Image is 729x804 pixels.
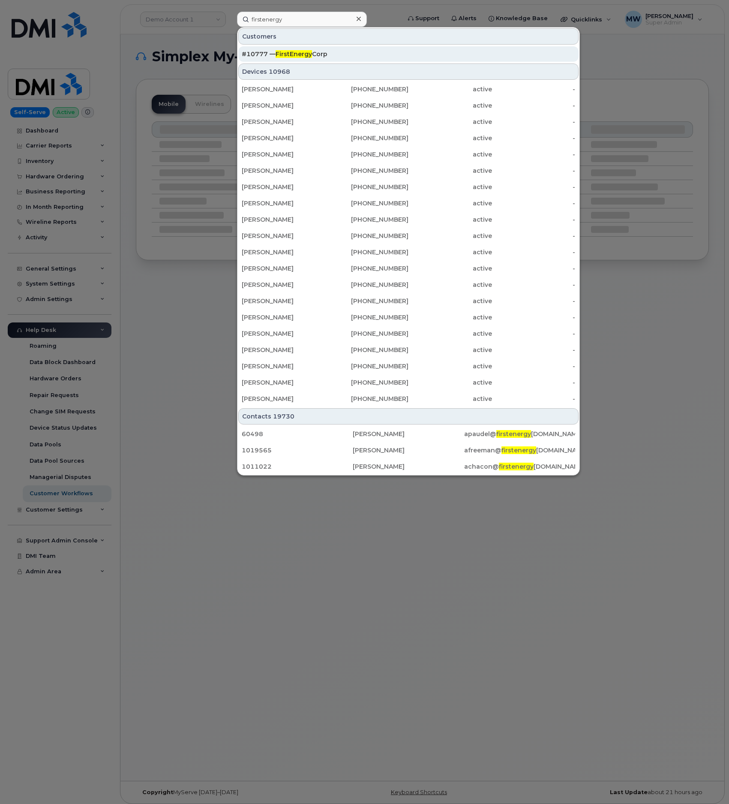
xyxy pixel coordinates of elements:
a: [PERSON_NAME][PHONE_NUMBER]active- [238,228,579,244]
div: [PERSON_NAME] [242,362,325,370]
span: firstenergy [496,430,531,438]
a: [PERSON_NAME][PHONE_NUMBER]active- [238,244,579,260]
div: - [492,248,576,256]
a: [PERSON_NAME][PHONE_NUMBER]active- [238,261,579,276]
a: [PERSON_NAME][PHONE_NUMBER]active- [238,293,579,309]
div: active [408,378,492,387]
div: [PHONE_NUMBER] [325,313,409,322]
div: Customers [238,28,579,45]
div: Contacts [238,408,579,425]
a: [PERSON_NAME][PHONE_NUMBER]active- [238,98,579,113]
div: [PHONE_NUMBER] [325,264,409,273]
div: active [408,150,492,159]
a: [PERSON_NAME][PHONE_NUMBER]active- [238,310,579,325]
a: [PERSON_NAME][PHONE_NUMBER]active- [238,114,579,129]
a: #10777 —FirstEnergyCorp [238,46,579,62]
div: 60498 [242,430,353,438]
div: - [492,329,576,338]
div: - [492,378,576,387]
div: [PHONE_NUMBER] [325,362,409,370]
div: [PHONE_NUMBER] [325,183,409,191]
div: - [492,199,576,208]
div: active [408,232,492,240]
a: [PERSON_NAME][PHONE_NUMBER]active- [238,147,579,162]
a: [PERSON_NAME][PHONE_NUMBER]active- [238,163,579,178]
span: FirstEnergy [276,50,312,58]
div: active [408,134,492,142]
div: [PERSON_NAME] [242,248,325,256]
span: 19730 [273,412,294,421]
div: [PHONE_NUMBER] [325,166,409,175]
div: - [492,280,576,289]
div: - [492,183,576,191]
div: [PERSON_NAME] [242,280,325,289]
a: [PERSON_NAME][PHONE_NUMBER]active- [238,326,579,341]
div: [PERSON_NAME] [242,329,325,338]
div: [PERSON_NAME] [242,150,325,159]
a: [PERSON_NAME][PHONE_NUMBER]active- [238,81,579,97]
div: - [492,166,576,175]
div: active [408,362,492,370]
div: [PERSON_NAME] [242,232,325,240]
div: active [408,346,492,354]
div: - [492,362,576,370]
div: active [408,313,492,322]
div: active [408,394,492,403]
span: firstenergy [499,463,534,470]
div: [PERSON_NAME] [242,166,325,175]
div: [PERSON_NAME] [242,199,325,208]
div: #10777 — Corp [242,50,575,58]
div: - [492,150,576,159]
div: [PHONE_NUMBER] [325,297,409,305]
span: firstenergy [501,446,536,454]
a: 1019565[PERSON_NAME]afreeman@firstenergy[DOMAIN_NAME] [238,443,579,458]
div: active [408,264,492,273]
div: apaudel@ [DOMAIN_NAME] [464,430,575,438]
div: [PERSON_NAME] [353,462,464,471]
div: [PERSON_NAME] [242,183,325,191]
div: [PHONE_NUMBER] [325,378,409,387]
div: [PERSON_NAME] [242,117,325,126]
a: [PERSON_NAME][PHONE_NUMBER]active- [238,375,579,390]
div: - [492,215,576,224]
a: 60498[PERSON_NAME]apaudel@firstenergy[DOMAIN_NAME] [238,426,579,442]
div: [PERSON_NAME] [242,101,325,110]
div: afreeman@ [DOMAIN_NAME] [464,446,575,455]
div: active [408,166,492,175]
div: [PHONE_NUMBER] [325,101,409,110]
div: [PHONE_NUMBER] [325,280,409,289]
div: [PERSON_NAME] [242,346,325,354]
div: active [408,85,492,93]
div: - [492,394,576,403]
span: 10968 [269,67,290,76]
a: [PERSON_NAME][PHONE_NUMBER]active- [238,358,579,374]
div: [PERSON_NAME] [242,85,325,93]
div: active [408,199,492,208]
div: 1019565 [242,446,353,455]
div: - [492,264,576,273]
a: [PERSON_NAME][PHONE_NUMBER]active- [238,196,579,211]
div: active [408,215,492,224]
a: [PERSON_NAME][PHONE_NUMBER]active- [238,342,579,358]
a: [PERSON_NAME][PHONE_NUMBER]active- [238,130,579,146]
div: active [408,280,492,289]
div: [PERSON_NAME] [242,313,325,322]
div: - [492,134,576,142]
div: - [492,232,576,240]
div: 1011022 [242,462,353,471]
div: [PERSON_NAME] [242,215,325,224]
div: [PHONE_NUMBER] [325,329,409,338]
div: [PHONE_NUMBER] [325,346,409,354]
div: Devices [238,63,579,80]
div: [PHONE_NUMBER] [325,150,409,159]
div: - [492,297,576,305]
div: [PERSON_NAME] [242,378,325,387]
div: active [408,248,492,256]
div: active [408,329,492,338]
div: [PERSON_NAME] [242,297,325,305]
div: [PERSON_NAME] [242,264,325,273]
div: - [492,117,576,126]
div: [PHONE_NUMBER] [325,215,409,224]
div: [PHONE_NUMBER] [325,248,409,256]
div: - [492,346,576,354]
